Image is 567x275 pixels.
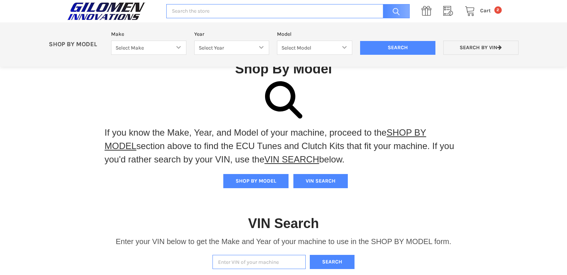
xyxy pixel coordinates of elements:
a: Cart 2 [461,6,502,16]
input: Search the store [166,4,409,19]
p: SHOP BY MODEL [45,41,107,48]
a: Search by VIN [443,41,519,55]
label: Model [277,30,352,38]
span: 2 [494,6,502,14]
p: If you know the Make, Year, and Model of your machine, proceed to the section above to find the E... [105,126,463,166]
button: Search [310,255,355,269]
input: Search [379,4,410,19]
label: Year [194,30,270,38]
a: SHOP BY MODEL [105,127,426,151]
input: Enter VIN of your machine [212,255,306,269]
img: GILOMEN INNOVATIONS [65,2,147,20]
a: VIN SEARCH [264,154,319,164]
input: Search [360,41,435,55]
span: Cart [480,7,491,14]
a: GILOMEN INNOVATIONS [65,2,158,20]
h1: Shop By Model [65,60,501,77]
h1: VIN Search [248,215,319,232]
label: Make [111,30,186,38]
button: VIN SEARCH [293,174,348,188]
button: SHOP BY MODEL [223,174,289,188]
p: Enter your VIN below to get the Make and Year of your machine to use in the SHOP BY MODEL form. [116,236,451,247]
